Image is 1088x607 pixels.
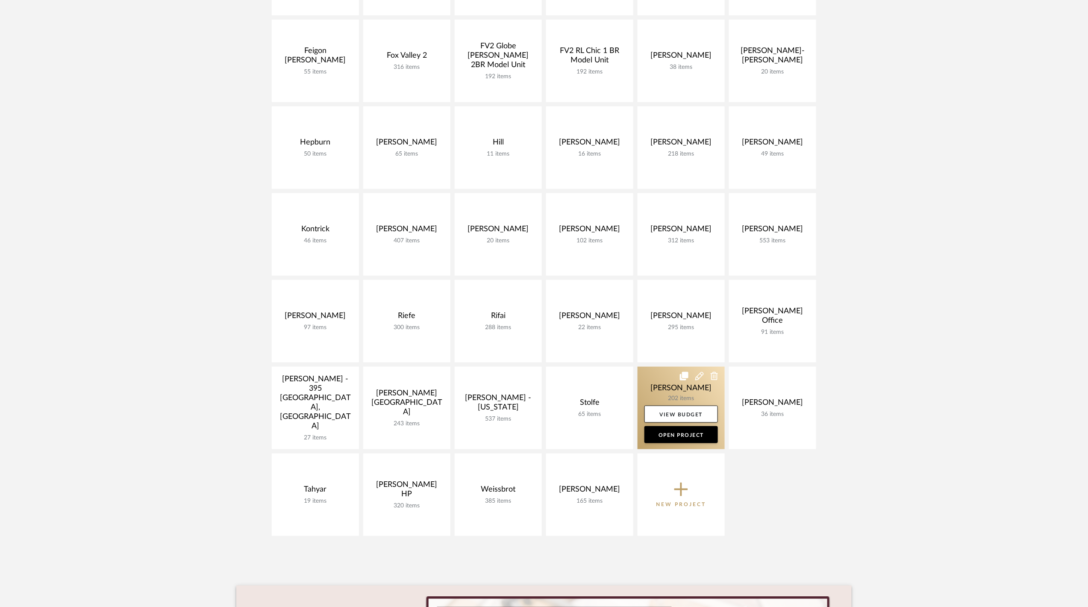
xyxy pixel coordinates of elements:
[644,406,718,423] a: View Budget
[370,324,444,331] div: 300 items
[462,324,535,331] div: 288 items
[553,224,626,237] div: [PERSON_NAME]
[462,311,535,324] div: Rifai
[656,500,706,509] p: New Project
[553,485,626,498] div: [PERSON_NAME]
[736,306,809,329] div: [PERSON_NAME] Office
[736,46,809,68] div: [PERSON_NAME]-[PERSON_NAME]
[370,150,444,158] div: 65 items
[644,324,718,331] div: 295 items
[462,485,535,498] div: Weissbrot
[462,150,535,158] div: 11 items
[370,51,444,64] div: Fox Valley 2
[370,502,444,510] div: 320 items
[279,498,352,505] div: 19 items
[462,73,535,80] div: 192 items
[279,434,352,442] div: 27 items
[736,237,809,245] div: 553 items
[462,237,535,245] div: 20 items
[279,485,352,498] div: Tahyar
[553,324,626,331] div: 22 items
[553,411,626,418] div: 65 items
[638,454,725,536] button: New Project
[736,329,809,336] div: 91 items
[553,398,626,411] div: Stolfe
[279,374,352,434] div: [PERSON_NAME] - 395 [GEOGRAPHIC_DATA], [GEOGRAPHIC_DATA]
[370,420,444,427] div: 243 items
[462,415,535,423] div: 537 items
[736,68,809,76] div: 20 items
[736,398,809,411] div: [PERSON_NAME]
[279,138,352,150] div: Hepburn
[736,138,809,150] div: [PERSON_NAME]
[644,138,718,150] div: [PERSON_NAME]
[736,411,809,418] div: 36 items
[370,480,444,502] div: [PERSON_NAME] HP
[553,138,626,150] div: [PERSON_NAME]
[553,311,626,324] div: [PERSON_NAME]
[370,237,444,245] div: 407 items
[553,237,626,245] div: 102 items
[279,150,352,158] div: 50 items
[736,150,809,158] div: 49 items
[370,389,444,420] div: [PERSON_NAME][GEOGRAPHIC_DATA]
[279,46,352,68] div: Feigon [PERSON_NAME]
[644,150,718,158] div: 218 items
[462,224,535,237] div: [PERSON_NAME]
[553,150,626,158] div: 16 items
[279,224,352,237] div: Kontrick
[553,498,626,505] div: 165 items
[279,68,352,76] div: 55 items
[644,224,718,237] div: [PERSON_NAME]
[644,64,718,71] div: 38 items
[462,498,535,505] div: 385 items
[553,46,626,68] div: FV2 RL Chic 1 BR Model Unit
[462,41,535,73] div: FV2 Globe [PERSON_NAME] 2BR Model Unit
[370,138,444,150] div: [PERSON_NAME]
[370,64,444,71] div: 316 items
[279,324,352,331] div: 97 items
[370,224,444,237] div: [PERSON_NAME]
[462,393,535,415] div: [PERSON_NAME] - [US_STATE]
[279,237,352,245] div: 46 items
[644,311,718,324] div: [PERSON_NAME]
[644,426,718,443] a: Open Project
[644,51,718,64] div: [PERSON_NAME]
[279,311,352,324] div: [PERSON_NAME]
[370,311,444,324] div: Riefe
[736,224,809,237] div: [PERSON_NAME]
[644,237,718,245] div: 312 items
[462,138,535,150] div: Hill
[553,68,626,76] div: 192 items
